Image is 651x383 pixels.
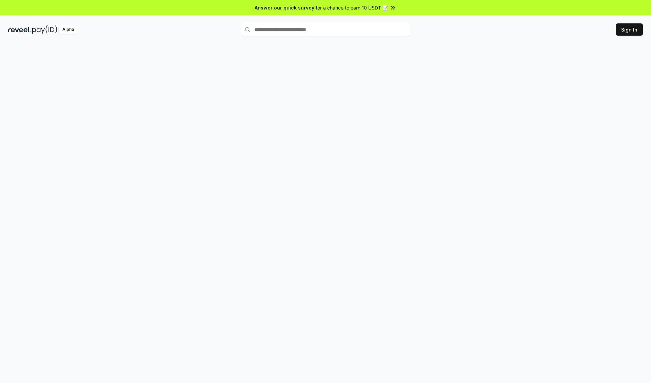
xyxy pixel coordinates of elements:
span: for a chance to earn 10 USDT 📝 [316,4,388,11]
div: Alpha [59,25,78,34]
img: reveel_dark [8,25,31,34]
span: Answer our quick survey [255,4,314,11]
img: pay_id [32,25,57,34]
button: Sign In [616,23,643,36]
